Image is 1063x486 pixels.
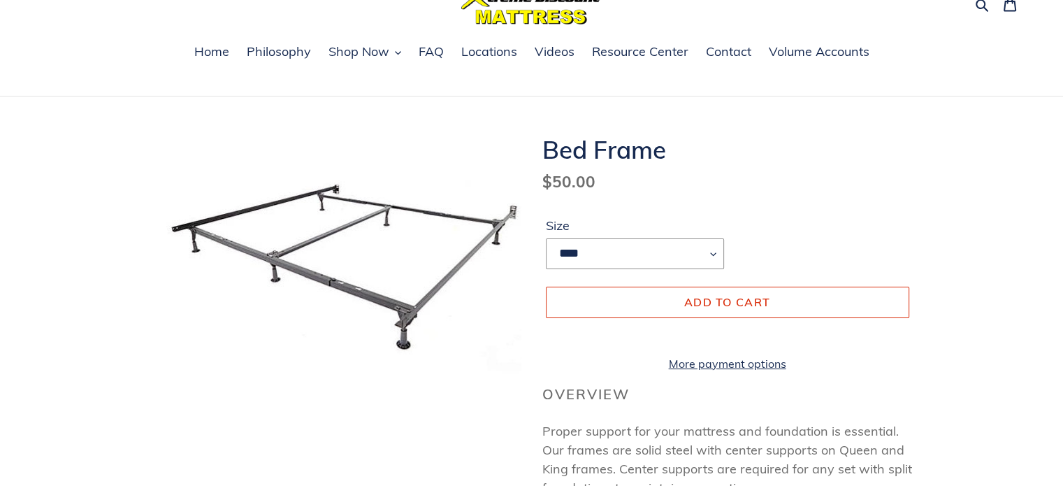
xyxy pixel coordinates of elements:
span: Videos [535,43,574,60]
a: Philosophy [240,42,318,63]
span: FAQ [419,43,444,60]
span: Volume Accounts [769,43,869,60]
span: Locations [461,43,517,60]
a: Volume Accounts [762,42,876,63]
button: Add to cart [546,287,909,317]
span: Add to cart [684,295,770,309]
span: Resource Center [592,43,688,60]
a: Contact [699,42,758,63]
span: Home [194,43,229,60]
a: FAQ [412,42,451,63]
a: Resource Center [585,42,695,63]
a: More payment options [546,355,909,372]
h2: Overview [542,386,913,403]
span: Contact [706,43,751,60]
span: Shop Now [328,43,389,60]
a: Home [187,42,236,63]
a: Videos [528,42,581,63]
span: $50.00 [542,171,595,192]
span: Philosophy [247,43,311,60]
a: Locations [454,42,524,63]
button: Shop Now [321,42,408,63]
h1: Bed Frame [542,135,913,164]
label: Size [546,216,724,235]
